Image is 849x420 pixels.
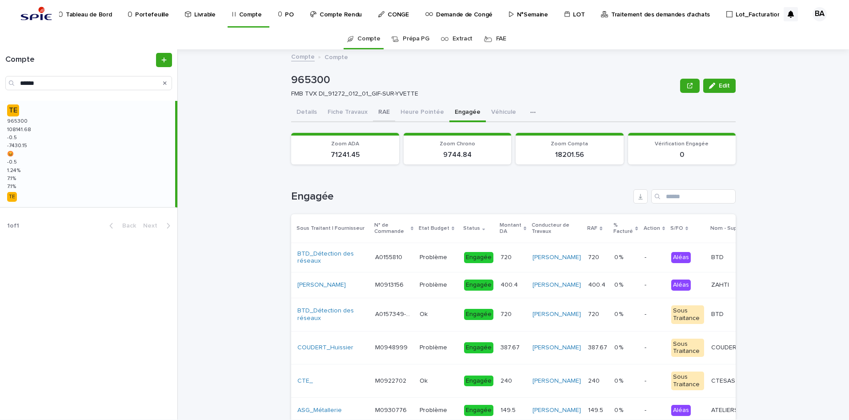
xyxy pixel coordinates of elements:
p: COUDERTF [711,342,745,352]
p: Conducteur de Travaux [532,220,582,237]
span: Zoom ADA [331,141,359,147]
p: - [645,407,664,414]
p: 720 [501,309,513,318]
p: Etat Budget [419,224,449,233]
p: 1.24 % [7,166,22,174]
p: M0913156 [375,280,405,289]
p: N° de Commande [374,220,408,237]
div: Sous Traitance [671,372,704,390]
a: Extract [453,28,473,49]
div: Aléas [671,252,691,263]
span: Vérification Engagée [655,141,709,147]
tr: 965300 91272_012_0191272_012_01 [PERSON_NAME] M0913156M0913156 ProblèmeProblème Engagée400.4400.4... [213,272,770,298]
tr: 965300 91272_012_0191272_012_01 BTD_Détection des réseaux A0155810A0155810 ProblèmeProblème Engag... [213,243,770,272]
div: Engagée [464,280,493,291]
span: Edit [719,83,730,89]
button: Next [140,222,177,230]
p: 149.5 [588,405,605,414]
p: Montant DA [500,220,521,237]
p: 7.1 % [7,174,18,182]
img: svstPd6MQfCT1uX1QGkG [18,5,55,23]
button: Véhicule [486,104,521,122]
p: Sous Traitant | Fournisseur [296,224,364,233]
p: Problème [420,252,449,261]
p: M0948999 [375,342,409,352]
button: Edit [703,79,736,93]
button: Fiche Travaux [322,104,373,122]
p: - [645,281,664,289]
p: A0157349-09/02/24 [375,309,414,318]
p: Action [644,224,660,233]
p: 240 [588,376,601,385]
div: Engagée [464,342,493,353]
tr: 965300 91272_012_0191272_012_01 COUDERT_Huissier M0948999M0948999 ProblèmeProblème Engagée387.673... [213,331,770,364]
div: Sous Traitance [671,305,704,324]
p: A0155810 [375,252,404,261]
p: Problème [420,405,449,414]
p: % Facturé [613,220,633,237]
p: - [645,377,664,385]
p: BTD [711,309,725,318]
div: Aléas [671,405,691,416]
p: 720 [588,252,601,261]
p: -0.5 [7,157,19,165]
span: Next [143,223,163,229]
p: Compte [324,52,348,61]
a: [PERSON_NAME] [533,311,581,318]
a: [PERSON_NAME] [533,344,581,352]
div: Search [5,76,172,90]
p: Ok [420,376,429,385]
p: CTESAS [711,376,737,385]
p: -0.5 [7,133,19,141]
p: 108141.68 [7,125,33,133]
p: 7.1 % [7,182,18,190]
p: 387.67 [588,342,609,352]
a: BTD_Détection des réseaux [297,250,368,265]
p: Problème [420,280,449,289]
p: - [645,311,664,318]
p: Ok [420,309,429,318]
p: 0 % [614,376,625,385]
a: FAE [496,28,506,49]
a: [PERSON_NAME] [533,377,581,385]
button: RAE [373,104,395,122]
p: -7430.15 [7,141,29,149]
p: RAF [587,224,597,233]
p: Nom - Supra [710,224,742,233]
div: TE [7,192,17,202]
p: 0 % [614,405,625,414]
p: 400.4 [501,280,520,289]
p: 720 [588,309,601,318]
input: Search [651,189,736,204]
p: 0 % [614,252,625,261]
p: M0930776 [375,405,408,414]
a: BTD_Détection des réseaux [297,307,368,322]
a: COUDERT_Huissier [297,344,353,352]
p: ATELIERSTG [711,405,749,414]
p: 240 [501,376,514,385]
p: 😡 [7,149,16,157]
p: 149.5 [501,405,517,414]
h1: Engagée [291,190,630,203]
p: 0 % [614,309,625,318]
p: 720 [501,252,513,261]
a: CTE_ [297,377,313,385]
p: S/FO [670,224,683,233]
div: Aléas [671,280,691,291]
a: [PERSON_NAME] [533,281,581,289]
a: Prépa PG [403,28,429,49]
div: Engagée [464,405,493,416]
div: Engagée [464,376,493,387]
button: Details [291,104,322,122]
button: Engagée [449,104,486,122]
p: 0 % [614,342,625,352]
tr: 965300 91272_012_0191272_012_01 CTE_ M0922702M0922702 OkOk Engagée240240 [PERSON_NAME] 240240 0 %... [213,364,770,398]
p: 387.67 [501,342,521,352]
a: [PERSON_NAME] [533,407,581,414]
div: Sous Traitance [671,339,704,357]
p: - [645,254,664,261]
p: 71241.45 [296,151,394,159]
p: 400.4 [588,280,607,289]
span: Zoom Compta [551,141,588,147]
